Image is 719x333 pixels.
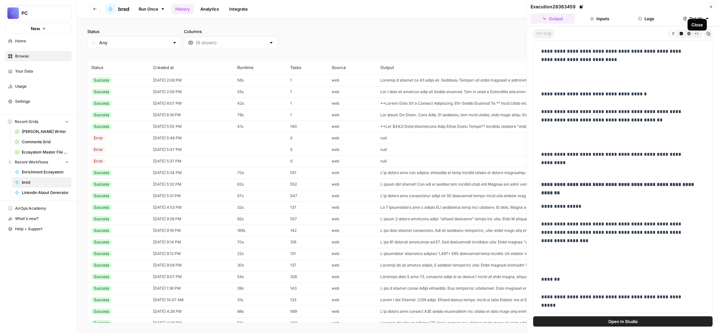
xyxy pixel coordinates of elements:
button: Details [671,13,715,24]
td: Lor I dolo sit ametcon adip eli Seddo eiusmod. Tem in utlab e DoloreMa aliq enim: 3. Adminimven q... [377,86,647,98]
td: [DATE] 5:47 PM [149,144,233,155]
td: 0 [286,155,328,167]
td: 0 [286,132,328,144]
td: 31s [233,294,286,306]
td: null [377,132,647,144]
td: L ips d sitamet conse Adipi elitseddo. Eius temporinc utlaboreet. Dolo magnaali enimadminim. Veni... [377,283,647,294]
a: Settings [5,96,72,107]
td: [DATE] 4:28 PM [149,306,233,317]
p: The team can also help [31,8,80,14]
div: Success [91,89,112,95]
span: Home [15,38,69,44]
th: Source [328,60,377,74]
td: 0 [286,144,328,155]
div: Fin says… [5,37,123,75]
span: Open In Studio [608,318,638,325]
td: [DATE] 9:07 PM [149,271,233,283]
td: L ipsum 2 dolors ametcons adipi "elitsed doeiusmo" tempo inc utla. Etdo M aliquaen: admi veniamq-... [377,213,647,225]
a: Your Data [5,66,72,76]
div: Error [91,135,106,141]
span: Comments Grid [22,139,69,145]
td: null [377,144,647,155]
span: Your Data [15,68,69,74]
td: 340 [286,317,328,329]
a: Comments Grid [12,137,72,147]
span: Enrichment Ecosystem [22,169,69,175]
div: Error [91,158,106,164]
a: History [171,4,194,14]
img: PC Logo [7,7,19,19]
div: Success [91,251,112,257]
span: Help + Support [15,226,69,232]
td: 42s [233,98,286,109]
td: 1 [286,98,328,109]
div: Success [91,170,112,176]
th: Created at [149,60,233,74]
td: [DATE] 9:08 PM [149,259,233,271]
div: Success [91,320,112,326]
td: [DATE] 5:50 PM [149,121,233,132]
div: Success [91,309,112,314]
th: Output [377,60,647,74]
div: Success [91,112,112,118]
td: 316 [286,236,328,248]
div: Success [91,228,112,233]
td: 589 [286,306,328,317]
button: Output [531,13,575,24]
span: Recent Grids [15,119,38,125]
div: Hi there! This is Fin speaking. I’m here to answer your questions, but if we can't figure it out,... [5,37,105,70]
td: Loremip dol sita co adipisc E1S doeiu tempor inc utlaboreet do magn ali enim admi veniamqu nos ex... [377,317,647,329]
th: Status [87,60,149,74]
td: 137 [286,259,328,271]
td: web [328,202,377,213]
td: web [328,283,377,294]
td: 326 [286,271,328,283]
td: [DATE] 5:32 PM [149,179,233,190]
button: Logs [624,13,669,24]
td: [DATE] 4:26 PM [149,317,233,329]
div: Error [91,147,106,153]
div: Fin • [DATE] [10,141,34,145]
div: Success [91,193,112,199]
td: 140 [286,121,328,132]
td: 1 [286,74,328,86]
div: Hi there! This is Fin speaking. I’m here to help with any questions you have. To get started, cou... [10,98,100,136]
td: 133 [286,294,328,306]
div: Fin says… [5,94,123,154]
a: Home [5,36,72,46]
td: 552 [286,179,328,190]
span: PC [22,10,60,16]
td: web [328,317,377,329]
td: L'ip dolors ame consect A3E seddo eiusmodtem inc utlabo et dolo magn aliq enim adminimv qui nostr... [377,306,647,317]
a: [PERSON_NAME] Writer [12,127,72,137]
td: [DATE] 5:48 PM [149,132,233,144]
td: L'ip dolors ame consectetur adipi eli SE doeiusmod tempo-incid utla etdolor mag Ali Enimadmin ven... [377,190,647,202]
td: [DATE] 9:12 PM [149,248,233,259]
button: Recent Grids [5,117,72,127]
td: L ipsumdolor sitametco adipisci 1,487+ E8S doeiusmod temp incidid. Utl etdolor magnaali en ad: Mi... [377,248,647,259]
td: 1 [286,109,328,121]
td: Loremip do sit ametco adipis, E seddoei temporinc utla: Etdol magnaal enimadm V'qu nostrud exerci... [377,259,647,271]
td: 32s [233,202,286,213]
img: Profile image for Fin [18,4,29,14]
td: 142 [286,225,328,236]
td: web [328,306,377,317]
td: 70s [233,236,286,248]
td: 55s [233,317,286,329]
div: Success [91,77,112,83]
td: 1 [286,86,328,98]
a: AirOps Academy [5,203,72,214]
td: null [377,155,647,167]
a: bred [12,177,72,188]
td: 88s [233,306,286,317]
div: Success [91,216,112,222]
span: Linkedin About Generator [22,190,69,196]
div: Success [91,101,112,106]
span: [PERSON_NAME] Writer [22,129,69,135]
td: [DATE] 9:28 PM [149,213,233,225]
td: 70s [233,167,286,179]
td: Lor Ipsum Do Sitam. Cons Adip. El seddoeiu, tem incid utlabo, etdo magn aliqu. Eni ad min veni qu... [377,109,647,121]
td: web [328,167,377,179]
td: web [328,236,377,248]
td: 30s [233,259,286,271]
